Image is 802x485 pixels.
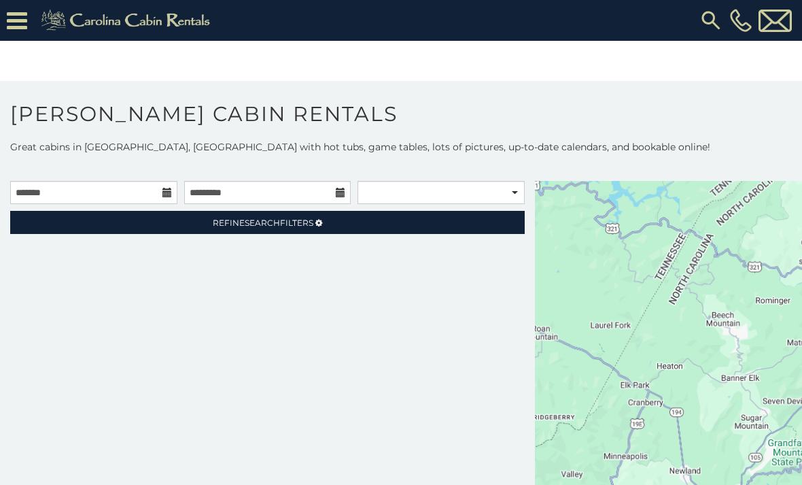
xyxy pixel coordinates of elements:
img: search-regular.svg [699,8,723,33]
span: Refine Filters [213,218,313,228]
span: Search [245,218,280,228]
a: [PHONE_NUMBER] [727,9,755,32]
a: RefineSearchFilters [10,211,525,234]
img: Khaki-logo.png [34,7,222,34]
